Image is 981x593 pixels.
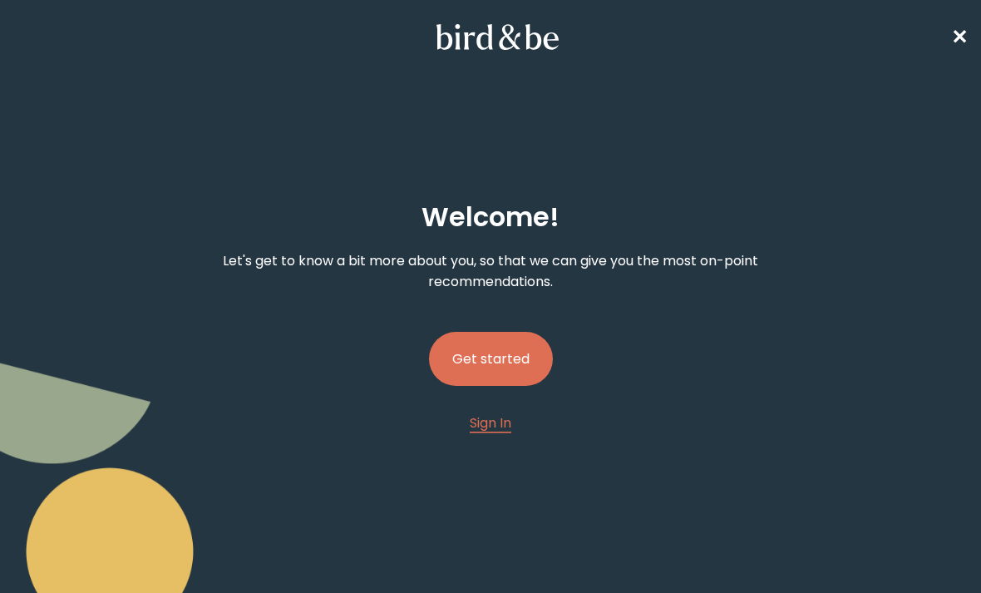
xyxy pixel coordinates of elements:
[429,305,553,413] a: Get started
[951,22,968,52] a: ✕
[429,332,553,386] button: Get started
[470,413,511,433] a: Sign In
[421,197,560,237] h2: Welcome !
[951,23,968,51] span: ✕
[470,413,511,432] span: Sign In
[898,515,964,576] iframe: Gorgias live chat messenger
[185,250,796,292] p: Let's get to know a bit more about you, so that we can give you the most on-point recommendations.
